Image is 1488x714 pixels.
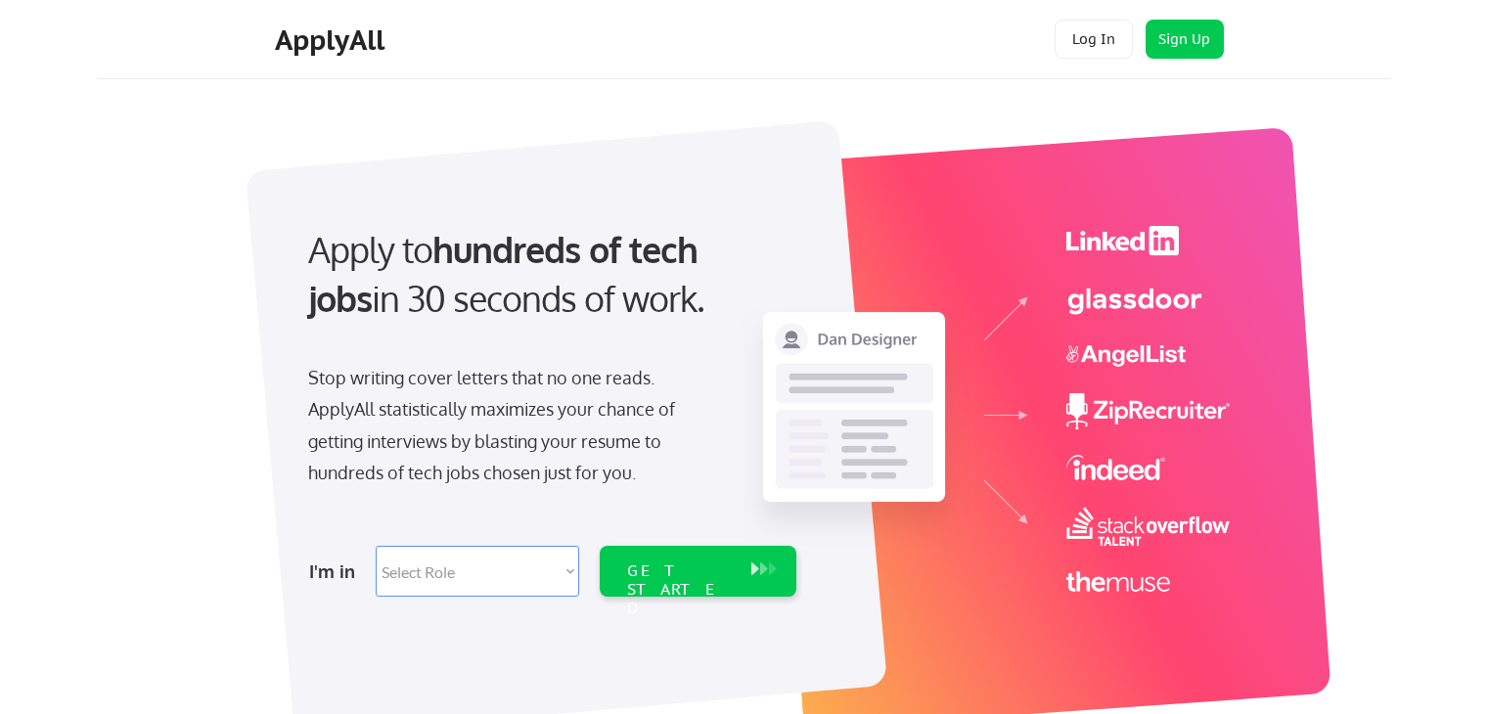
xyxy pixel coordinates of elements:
[1055,20,1133,59] button: Log In
[308,227,706,320] strong: hundreds of tech jobs
[275,23,390,57] div: ApplyAll
[1146,20,1224,59] button: Sign Up
[627,561,732,618] div: GET STARTED
[308,362,710,489] div: Stop writing cover letters that no one reads. ApplyAll statistically maximizes your chance of get...
[309,556,364,587] div: I'm in
[308,225,789,324] div: Apply to in 30 seconds of work.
